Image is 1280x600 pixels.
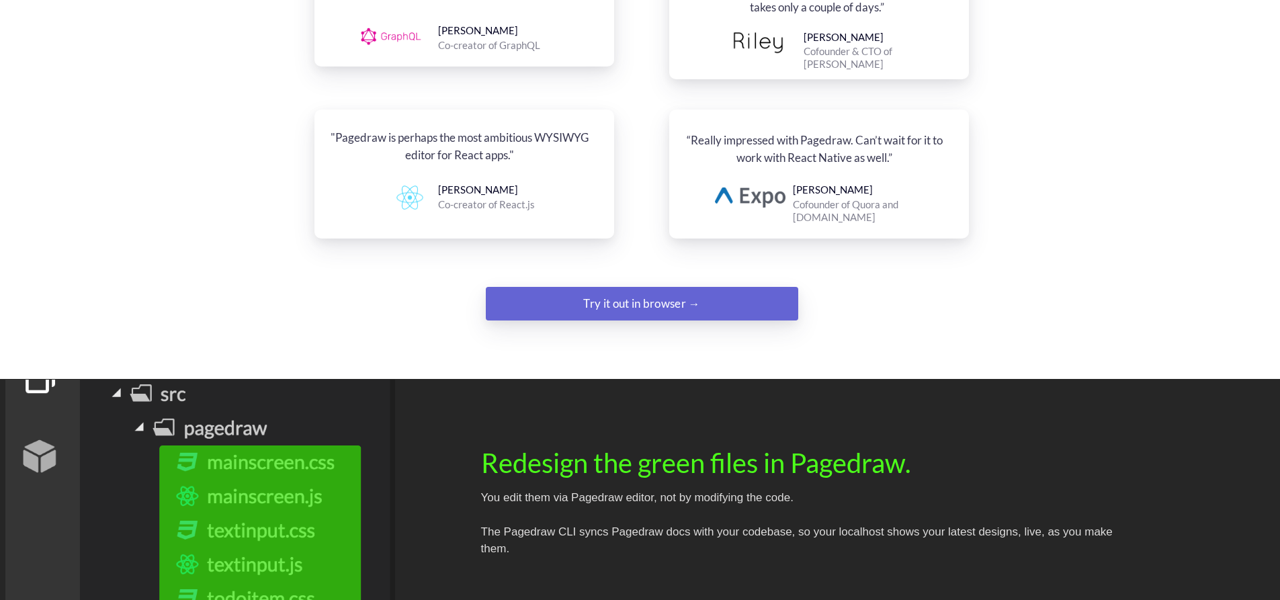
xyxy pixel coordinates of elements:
div: “Really impressed with Pagedraw. Can’t wait for it to work with React Native as well.” [683,132,947,166]
div: Co-creator of GraphQL [438,39,559,52]
div: Cofounder of Quora and [DOMAIN_NAME] [793,198,947,224]
div: [PERSON_NAME] [793,183,878,196]
div: The Pagedraw CLI syncs Pagedraw docs with your codebase, so your localhost shows your latest desi... [481,523,1126,558]
img: 1786119702726483-1511943211646-D4982605-43E9-48EC-9604-858B5CF597D3.png [396,185,423,210]
div: Cofounder & CTO of [PERSON_NAME] [804,45,928,71]
img: image.png [357,25,425,48]
div: Redesign the green files in Pagedraw. [481,447,1126,478]
div: Try it out in browser → [536,290,749,317]
div: [PERSON_NAME] [438,24,523,37]
div: "Pagedraw is perhaps the most ambitious WYSIWYG editor for React apps." [328,129,592,163]
div: [PERSON_NAME] [438,183,523,196]
img: image.png [715,187,785,208]
div: [PERSON_NAME] [804,31,894,44]
img: image.png [726,32,791,54]
div: Co-creator of React.js [438,198,574,211]
div: You edit them via Pagedraw editor, not by modifying the code. [481,489,1126,507]
a: Try it out in browser → [486,287,798,320]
